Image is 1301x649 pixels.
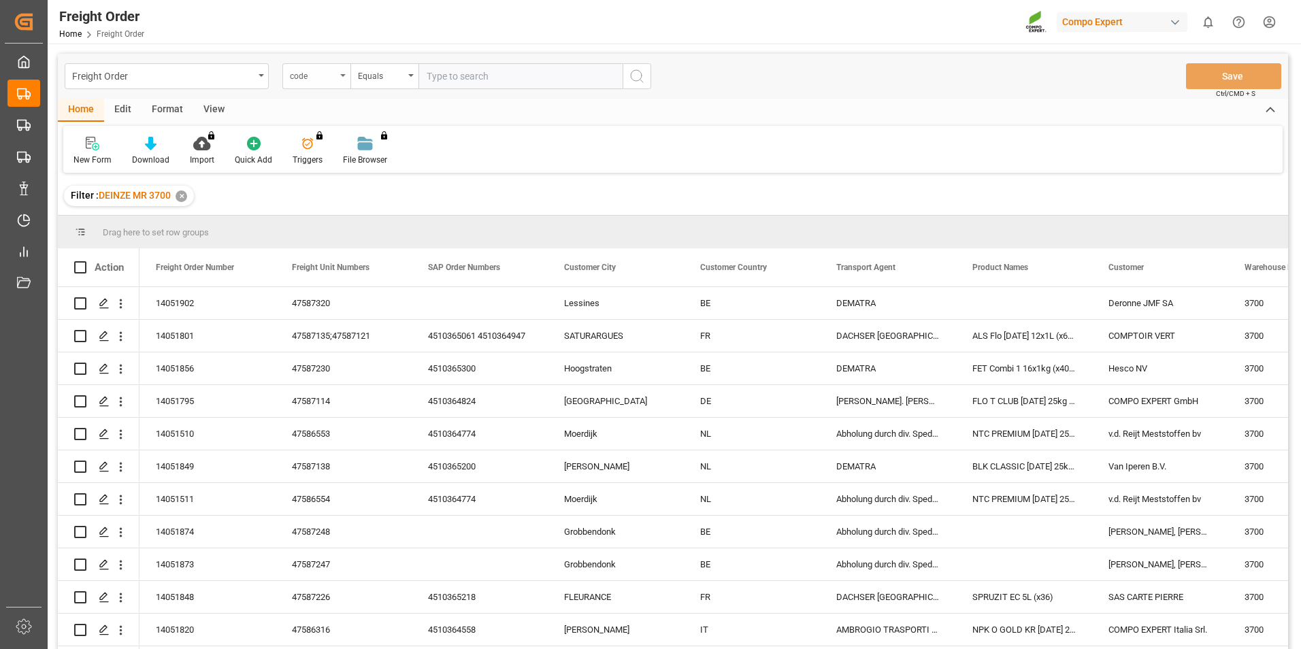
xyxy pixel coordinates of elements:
[176,190,187,202] div: ✕
[156,263,234,272] span: Freight Order Number
[1092,320,1228,352] div: COMPTOIR VERT
[684,352,820,384] div: BE
[58,450,139,483] div: Press SPACE to select this row.
[99,190,171,201] span: DEINZE MR 3700
[72,67,254,84] div: Freight Order
[1216,88,1255,99] span: Ctrl/CMD + S
[820,385,956,417] div: [PERSON_NAME]. [PERSON_NAME] GmbH & Co. KG
[548,548,684,580] div: Grobbendonk
[71,190,99,201] span: Filter :
[1092,548,1228,580] div: [PERSON_NAME], [PERSON_NAME] & Co N.V.
[58,614,139,646] div: Press SPACE to select this row.
[65,63,269,89] button: open menu
[104,99,142,122] div: Edit
[1092,614,1228,646] div: COMPO EXPERT Italia Srl.
[276,614,412,646] div: 47586316
[139,614,276,646] div: 14051820
[276,450,412,482] div: 47587138
[1092,418,1228,450] div: v.d. Reijt Meststoffen bv
[956,352,1092,384] div: FET Combi 1 16x1kg (x40) BE,FR
[1025,10,1047,34] img: Screenshot%202023-09-29%20at%2010.02.21.png_1712312052.png
[58,320,139,352] div: Press SPACE to select this row.
[1092,287,1228,319] div: Deronne JMF SA
[139,548,276,580] div: 14051873
[59,6,144,27] div: Freight Order
[684,548,820,580] div: BE
[623,63,651,89] button: search button
[139,287,276,319] div: 14051902
[684,614,820,646] div: IT
[956,385,1092,417] div: FLO T CLUB [DATE] 25kg (x40) INT;TB [DATE] 25kg (x40) INT
[58,418,139,450] div: Press SPACE to select this row.
[564,263,616,272] span: Customer City
[1092,352,1228,384] div: Hesco NV
[1092,450,1228,482] div: Van Iperen B.V.
[684,287,820,319] div: BE
[95,261,124,273] div: Action
[58,581,139,614] div: Press SPACE to select this row.
[139,516,276,548] div: 14051874
[820,450,956,482] div: DEMATRA
[139,418,276,450] div: 14051510
[956,418,1092,450] div: NTC PREMIUM [DATE] 25kg (x40) FR,EN,BNL
[276,352,412,384] div: 47587230
[139,581,276,613] div: 14051848
[700,263,767,272] span: Customer Country
[548,581,684,613] div: FLEURANCE
[58,352,139,385] div: Press SPACE to select this row.
[73,154,112,166] div: New Form
[276,516,412,548] div: 47587248
[956,320,1092,352] div: ALS Flo [DATE] 12x1L (x60) FR;ALS Flo [DATE] 25kg (x24) FR;BC MINI [DATE] 9M 20kg (x48) WW;BC PLU...
[139,450,276,482] div: 14051849
[1092,581,1228,613] div: SAS CARTE PIERRE
[548,614,684,646] div: [PERSON_NAME]
[1057,12,1187,32] div: Compo Expert
[820,320,956,352] div: DACHSER [GEOGRAPHIC_DATA] N.V./S.A
[1092,516,1228,548] div: [PERSON_NAME], [PERSON_NAME] & Co N.V.
[282,63,350,89] button: open menu
[820,516,956,548] div: Abholung durch div. Spediteure
[412,352,548,384] div: 4510365300
[1186,63,1281,89] button: Save
[1092,483,1228,515] div: v.d. Reijt Meststoffen bv
[820,483,956,515] div: Abholung durch div. Spediteure
[412,614,548,646] div: 4510364558
[276,287,412,319] div: 47587320
[292,263,369,272] span: Freight Unit Numbers
[684,516,820,548] div: BE
[139,483,276,515] div: 14051511
[548,385,684,417] div: [GEOGRAPHIC_DATA]
[412,385,548,417] div: 4510364824
[276,483,412,515] div: 47586554
[58,483,139,516] div: Press SPACE to select this row.
[276,418,412,450] div: 47586553
[956,450,1092,482] div: BLK CLASSIC [DATE] 25kg(x40)D,EN,PL,FNL
[548,516,684,548] div: Grobbendonk
[58,99,104,122] div: Home
[548,450,684,482] div: [PERSON_NAME]
[820,287,956,319] div: DEMATRA
[836,263,895,272] span: Transport Agent
[58,287,139,320] div: Press SPACE to select this row.
[276,320,412,352] div: 47587135;47587121
[820,548,956,580] div: Abholung durch div. Spediteure
[548,483,684,515] div: Moerdijk
[956,614,1092,646] div: NPK O GOLD KR [DATE] 25kg (x60) IT
[972,263,1028,272] span: Product Names
[548,418,684,450] div: Moerdijk
[103,227,209,237] span: Drag here to set row groups
[358,67,404,82] div: Equals
[142,99,193,122] div: Format
[684,385,820,417] div: DE
[276,548,412,580] div: 47587247
[58,548,139,581] div: Press SPACE to select this row.
[59,29,82,39] a: Home
[58,516,139,548] div: Press SPACE to select this row.
[412,483,548,515] div: 4510364774
[139,320,276,352] div: 14051801
[412,581,548,613] div: 4510365218
[276,385,412,417] div: 47587114
[412,320,548,352] div: 4510365061 4510364947
[193,99,235,122] div: View
[684,418,820,450] div: NL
